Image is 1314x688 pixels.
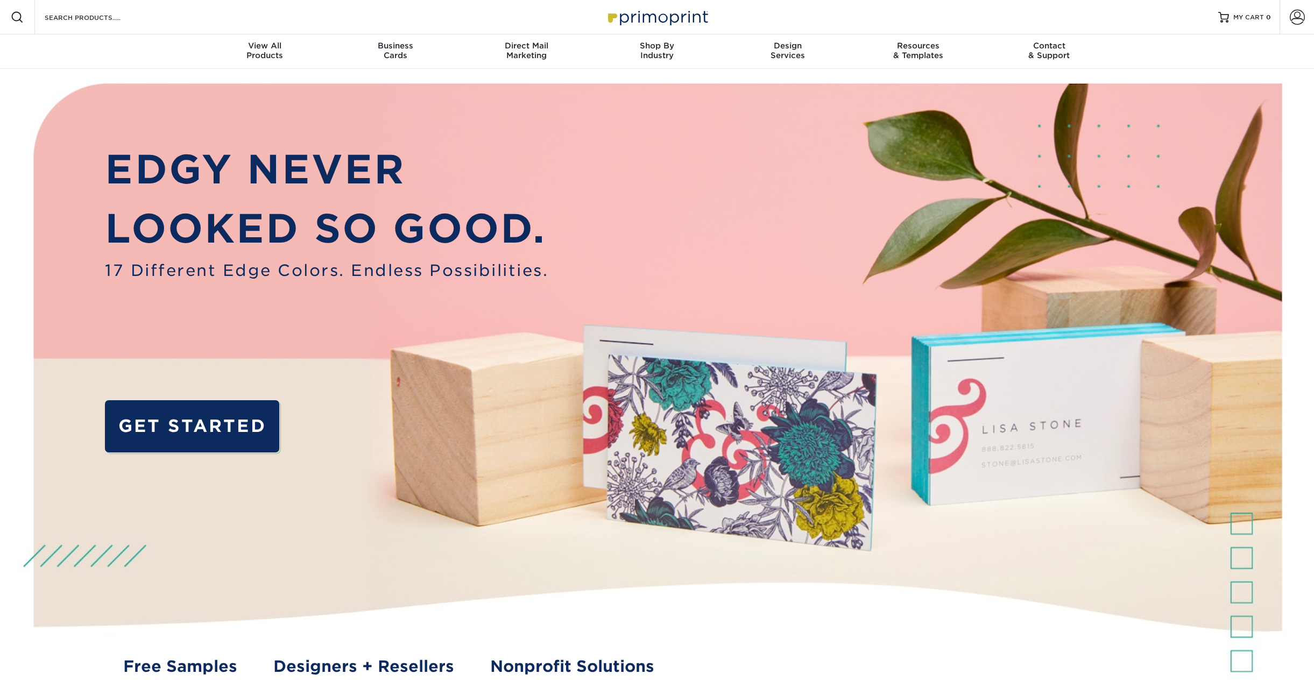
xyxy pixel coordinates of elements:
[461,41,592,51] span: Direct Mail
[984,41,1114,51] span: Contact
[722,34,853,69] a: DesignServices
[123,655,237,678] a: Free Samples
[592,41,723,60] div: Industry
[722,41,853,60] div: Services
[44,11,149,24] input: SEARCH PRODUCTS.....
[105,200,548,259] p: LOOKED SO GOOD.
[592,34,723,69] a: Shop ByIndustry
[200,41,330,51] span: View All
[105,140,548,200] p: EDGY NEVER
[105,400,279,452] a: GET STARTED
[1266,13,1271,21] span: 0
[490,655,654,678] a: Nonprofit Solutions
[603,5,711,29] img: Primoprint
[853,41,984,51] span: Resources
[592,41,723,51] span: Shop By
[273,655,454,678] a: Designers + Resellers
[200,34,330,69] a: View AllProducts
[1233,13,1264,22] span: MY CART
[984,34,1114,69] a: Contact& Support
[461,34,592,69] a: Direct MailMarketing
[853,34,984,69] a: Resources& Templates
[330,41,461,51] span: Business
[330,41,461,60] div: Cards
[105,259,548,282] span: 17 Different Edge Colors. Endless Possibilities.
[722,41,853,51] span: Design
[984,41,1114,60] div: & Support
[461,41,592,60] div: Marketing
[200,41,330,60] div: Products
[853,41,984,60] div: & Templates
[330,34,461,69] a: BusinessCards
